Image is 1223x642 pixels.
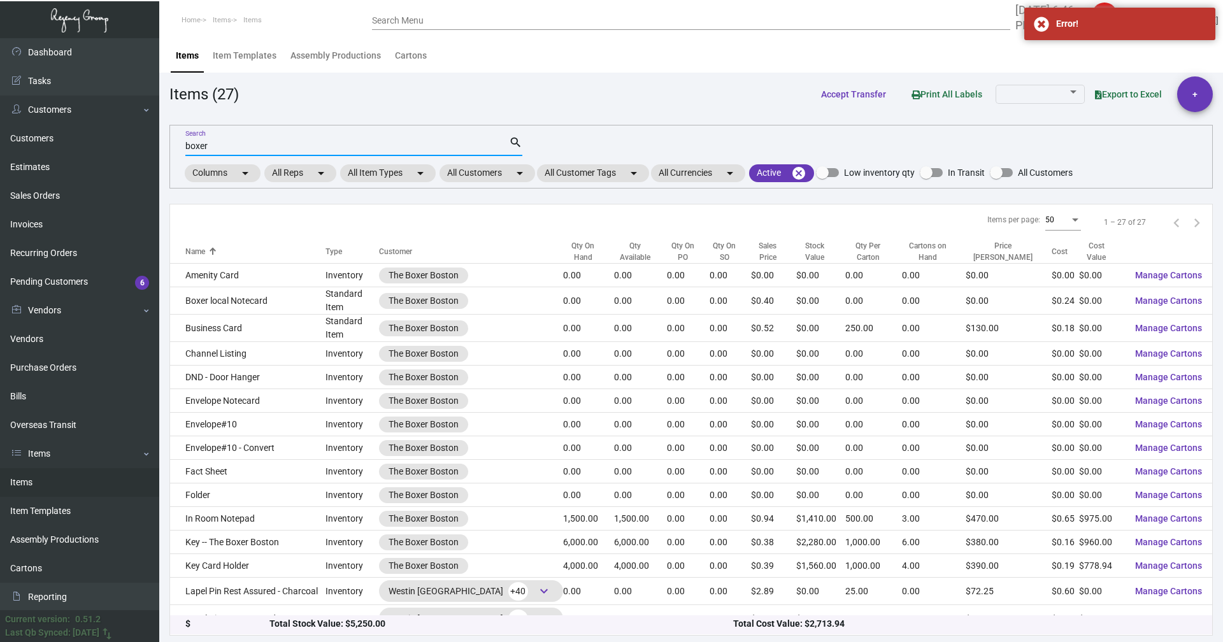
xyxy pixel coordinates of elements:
[845,315,902,342] td: 250.00
[796,483,846,507] td: $0.00
[902,436,966,460] td: 0.00
[796,366,846,389] td: $0.00
[987,214,1040,225] div: Items per page:
[796,389,846,413] td: $0.00
[1052,287,1079,315] td: $0.24
[170,315,325,342] td: Business Card
[966,264,1052,287] td: $0.00
[821,89,886,99] span: Accept Transfer
[1177,76,1213,112] button: +
[389,512,459,525] div: The Boxer Boston
[1135,537,1202,547] span: Manage Cartons
[902,507,966,531] td: 3.00
[1135,396,1202,406] span: Manage Cartons
[614,413,667,436] td: 0.00
[751,389,796,413] td: $0.00
[796,436,846,460] td: $0.00
[1135,443,1202,453] span: Manage Cartons
[614,264,667,287] td: 0.00
[796,531,846,554] td: $2,280.00
[563,240,603,263] div: Qty On Hand
[667,240,709,263] div: Qty On PO
[710,413,751,436] td: 0.00
[845,264,902,287] td: 0.00
[1079,507,1125,531] td: $975.00
[325,436,379,460] td: Inventory
[845,287,902,315] td: 0.00
[389,559,459,573] div: The Boxer Boston
[170,342,325,366] td: Channel Listing
[1079,554,1125,578] td: $778.94
[1095,89,1162,99] span: Export to Excel
[389,294,459,308] div: The Boxer Boston
[395,49,427,62] div: Cartons
[389,418,459,431] div: The Boxer Boston
[1135,560,1202,571] span: Manage Cartons
[614,240,667,263] div: Qty Available
[170,531,325,554] td: Key -- The Boxer Boston
[185,246,205,257] div: Name
[563,315,614,342] td: 0.00
[1125,483,1212,506] button: Manage Cartons
[389,465,459,478] div: The Boxer Boston
[1052,436,1079,460] td: $0.00
[710,389,751,413] td: 0.00
[966,554,1052,578] td: $390.00
[1079,483,1125,507] td: $0.00
[243,16,262,24] span: Items
[710,264,751,287] td: 0.00
[170,578,325,605] td: Lapel Pin Rest Assured - Charcoal
[1056,17,1206,31] div: Error!
[966,240,1052,263] div: Price [PERSON_NAME]
[440,164,535,182] mat-chip: All Customers
[751,578,796,605] td: $2.89
[1135,586,1202,596] span: Manage Cartons
[1079,436,1125,460] td: $0.00
[563,554,614,578] td: 4,000.00
[389,441,459,455] div: The Boxer Boston
[902,366,966,389] td: 0.00
[811,83,896,106] button: Accept Transfer
[667,578,709,605] td: 0.00
[710,507,751,531] td: 0.00
[176,49,199,62] div: Items
[536,583,552,599] span: keyboard_arrow_down
[902,483,966,507] td: 0.00
[796,554,846,578] td: $1,560.00
[1079,264,1125,287] td: $0.00
[1125,507,1212,530] button: Manage Cartons
[563,483,614,507] td: 0.00
[563,436,614,460] td: 0.00
[170,460,325,483] td: Fact Sheet
[1079,460,1125,483] td: $0.00
[614,366,667,389] td: 0.00
[902,578,966,605] td: 0.00
[1135,372,1202,382] span: Manage Cartons
[340,164,436,182] mat-chip: All Item Types
[796,240,834,263] div: Stock Value
[1135,419,1202,429] span: Manage Cartons
[1079,342,1125,366] td: $0.00
[966,366,1052,389] td: $0.00
[563,460,614,483] td: 0.00
[614,342,667,366] td: 0.00
[751,436,796,460] td: $0.00
[796,507,846,531] td: $1,410.00
[1125,554,1212,577] button: Manage Cartons
[1079,240,1125,263] div: Cost Value
[966,531,1052,554] td: $380.00
[710,578,751,605] td: 0.00
[563,264,614,287] td: 0.00
[389,347,459,360] div: The Boxer Boston
[710,366,751,389] td: 0.00
[845,240,902,263] div: Qty Per Carton
[1125,607,1212,630] button: Manage Cartons
[751,413,796,436] td: $0.00
[667,389,709,413] td: 0.00
[902,554,966,578] td: 4.00
[238,166,253,181] mat-icon: arrow_drop_down
[1015,3,1082,33] label: [DATE] 6:46 PM
[751,366,796,389] td: $0.00
[614,389,667,413] td: 0.00
[325,531,379,554] td: Inventory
